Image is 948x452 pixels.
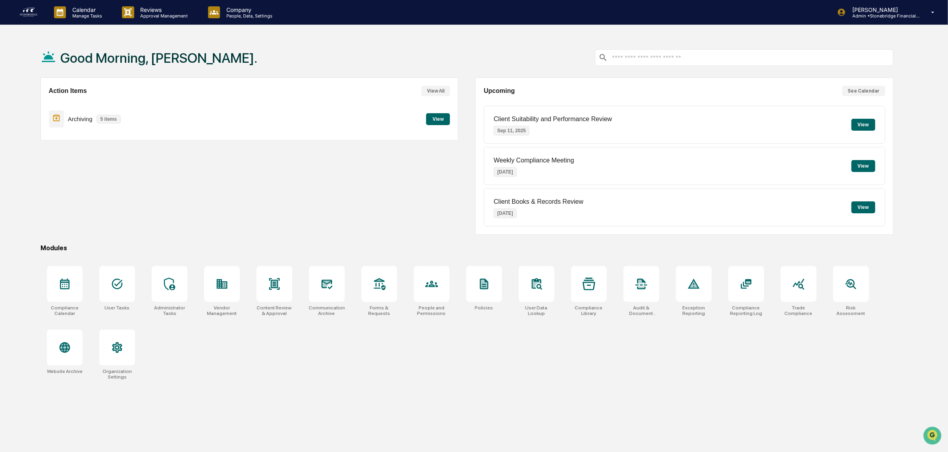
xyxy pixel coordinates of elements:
[47,305,83,316] div: Compliance Calendar
[79,135,96,141] span: Pylon
[5,112,53,126] a: 🔎Data Lookup
[426,115,450,122] a: View
[135,63,145,73] button: Start new chat
[571,305,607,316] div: Compliance Library
[19,6,38,19] img: logo
[54,97,102,111] a: 🗄️Attestations
[846,13,920,19] p: Admin • Stonebridge Financial Group
[60,50,258,66] h1: Good Morning, [PERSON_NAME].
[494,167,517,177] p: [DATE]
[134,6,192,13] p: Reviews
[519,305,554,316] div: User Data Lookup
[842,86,885,96] button: See Calendar
[846,6,920,13] p: [PERSON_NAME]
[66,100,98,108] span: Attestations
[851,119,875,131] button: View
[833,305,869,316] div: Risk Assessment
[99,369,135,380] div: Organization Settings
[16,100,51,108] span: Preclearance
[204,305,240,316] div: Vendor Management
[49,87,87,95] h2: Action Items
[41,244,894,252] div: Modules
[66,6,106,13] p: Calendar
[781,305,817,316] div: Trade Compliance
[56,134,96,141] a: Powered byPylon
[134,13,192,19] p: Approval Management
[624,305,659,316] div: Audit & Document Logs
[27,69,100,75] div: We're available if you need us!
[8,101,14,107] div: 🖐️
[8,17,145,29] p: How can we help?
[484,87,515,95] h2: Upcoming
[5,97,54,111] a: 🖐️Preclearance
[220,13,276,19] p: People, Data, Settings
[220,6,276,13] p: Company
[27,61,130,69] div: Start new chat
[8,61,22,75] img: 1746055101610-c473b297-6a78-478c-a979-82029cc54cd1
[68,116,93,122] p: Archiving
[426,113,450,125] button: View
[851,201,875,213] button: View
[475,305,493,311] div: Policies
[494,126,529,135] p: Sep 11, 2025
[152,305,187,316] div: Administrator Tasks
[58,101,64,107] div: 🗄️
[104,305,129,311] div: User Tasks
[361,305,397,316] div: Forms & Requests
[851,160,875,172] button: View
[47,369,83,374] div: Website Archive
[257,305,292,316] div: Content Review & Approval
[494,116,612,123] p: Client Suitability and Performance Review
[16,115,50,123] span: Data Lookup
[421,86,450,96] button: View All
[414,305,450,316] div: People and Permissions
[66,13,106,19] p: Manage Tasks
[923,426,944,447] iframe: Open customer support
[728,305,764,316] div: Compliance Reporting Log
[494,157,574,164] p: Weekly Compliance Meeting
[494,209,517,218] p: [DATE]
[309,305,345,316] div: Communications Archive
[676,305,712,316] div: Exception Reporting
[8,116,14,122] div: 🔎
[494,198,583,205] p: Client Books & Records Review
[97,115,121,124] p: 5 items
